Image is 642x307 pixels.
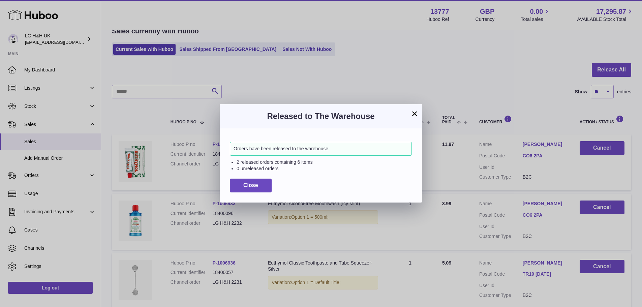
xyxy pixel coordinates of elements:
[410,110,419,118] button: ×
[243,182,258,188] span: Close
[230,111,412,122] h3: Released to The Warehouse
[237,165,412,172] li: 0 unreleased orders
[237,159,412,165] li: 2 released orders containing 6 items
[230,179,272,192] button: Close
[230,142,412,156] div: Orders have been released to the warehouse.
